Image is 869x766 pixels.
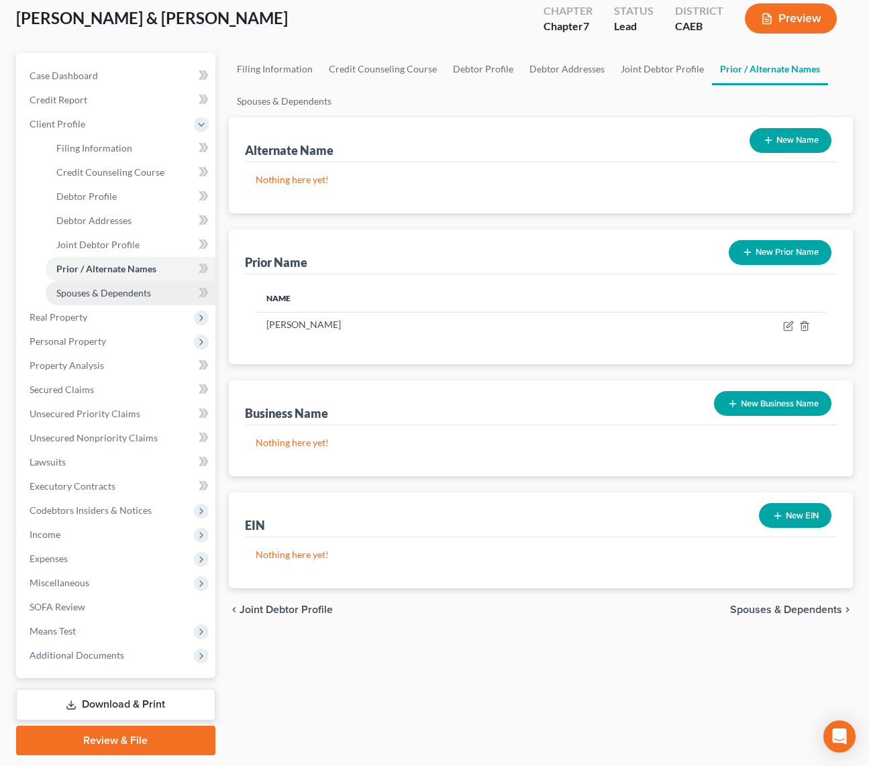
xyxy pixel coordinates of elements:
a: Case Dashboard [19,64,215,88]
a: SOFA Review [19,595,215,619]
div: District [675,3,723,19]
a: Credit Report [19,88,215,112]
span: 7 [583,19,589,32]
p: Nothing here yet! [256,548,826,561]
a: Prior / Alternate Names [712,53,828,85]
button: chevron_left Joint Debtor Profile [229,604,333,615]
span: Codebtors Insiders & Notices [30,504,152,516]
td: [PERSON_NAME] [256,312,621,337]
button: New EIN [759,503,831,528]
span: Debtor Addresses [56,215,132,226]
button: Spouses & Dependents chevron_right [730,604,853,615]
button: Preview [745,3,837,34]
a: Debtor Addresses [46,209,215,233]
a: Filing Information [46,136,215,160]
span: Filing Information [56,142,132,154]
div: Alternate Name [245,142,334,158]
span: [PERSON_NAME] & [PERSON_NAME] [16,8,288,28]
a: Joint Debtor Profile [613,53,712,85]
a: Debtor Addresses [521,53,613,85]
div: Prior Name [245,254,307,270]
span: Debtor Profile [56,190,117,202]
span: Means Test [30,625,76,637]
p: Nothing here yet! [256,436,826,449]
a: Download & Print [16,689,215,720]
p: Nothing here yet! [256,173,826,186]
span: Lawsuits [30,456,66,468]
span: Income [30,529,60,540]
span: Executory Contracts [30,480,115,492]
button: New Prior Name [729,240,831,265]
span: Spouses & Dependents [56,287,151,298]
span: Miscellaneous [30,577,89,588]
a: Spouses & Dependents [229,85,340,117]
span: Credit Report [30,94,87,105]
a: Unsecured Priority Claims [19,402,215,426]
a: Debtor Profile [445,53,521,85]
span: Unsecured Priority Claims [30,408,140,419]
a: Filing Information [229,53,321,85]
button: New Business Name [714,391,831,416]
i: chevron_left [229,604,240,615]
a: Property Analysis [19,353,215,378]
button: New Name [750,128,831,153]
span: Expenses [30,553,68,564]
span: Spouses & Dependents [730,604,842,615]
a: Prior / Alternate Names [46,257,215,281]
span: SOFA Review [30,601,85,612]
i: chevron_right [842,604,853,615]
span: Unsecured Nonpriority Claims [30,432,158,443]
a: Review & File [16,726,215,755]
div: Chapter [544,19,593,34]
a: Debtor Profile [46,184,215,209]
div: Lead [614,19,654,34]
span: Secured Claims [30,384,94,395]
span: Client Profile [30,118,85,129]
th: Name [256,285,621,312]
span: Joint Debtor Profile [240,604,333,615]
a: Credit Counseling Course [46,160,215,184]
a: Executory Contracts [19,474,215,498]
a: Unsecured Nonpriority Claims [19,426,215,450]
span: Additional Documents [30,649,124,661]
a: Joint Debtor Profile [46,233,215,257]
div: Status [614,3,654,19]
div: EIN [245,517,265,533]
a: Spouses & Dependents [46,281,215,305]
a: Secured Claims [19,378,215,402]
span: Prior / Alternate Names [56,263,156,274]
span: Case Dashboard [30,70,98,81]
span: Joint Debtor Profile [56,239,140,250]
span: Real Property [30,311,87,323]
div: Open Intercom Messenger [823,720,856,753]
div: CAEB [675,19,723,34]
span: Personal Property [30,335,106,347]
div: Chapter [544,3,593,19]
span: Property Analysis [30,360,104,371]
a: Credit Counseling Course [321,53,445,85]
a: Lawsuits [19,450,215,474]
div: Business Name [245,405,328,421]
span: Credit Counseling Course [56,166,164,178]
